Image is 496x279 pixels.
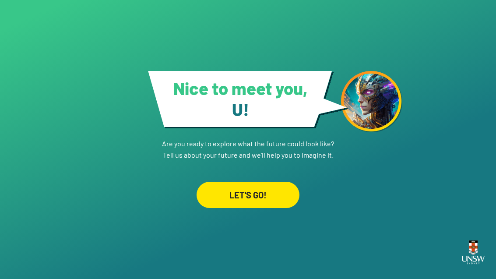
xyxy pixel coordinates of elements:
[162,128,334,161] p: Are you ready to explore what the future could look like? Tell us about your future and we'll hel...
[197,161,299,208] a: LET'S GO!
[197,182,299,208] div: LET'S GO!
[341,71,402,132] img: android
[160,78,321,120] h1: Nice to meet you,
[458,235,488,269] img: UNSW
[232,99,249,120] span: U !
